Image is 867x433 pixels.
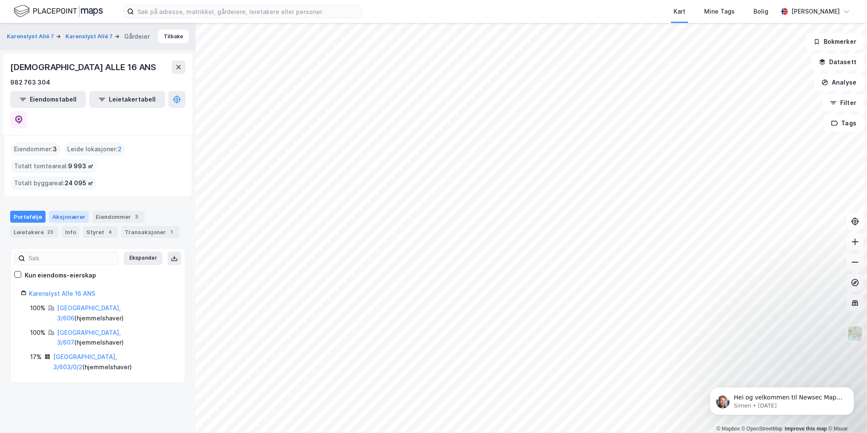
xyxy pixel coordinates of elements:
[753,6,768,17] div: Bolig
[68,161,94,171] span: 9 993 ㎡
[11,142,60,156] div: Eiendommer :
[57,304,121,322] a: [GEOGRAPHIC_DATA], 3/606
[7,32,56,41] button: Karenslyst Allé 7
[89,91,165,108] button: Leietakertabell
[57,328,175,348] div: ( hjemmelshaver )
[704,6,735,17] div: Mine Tags
[49,211,89,223] div: Aksjonærer
[124,31,150,42] div: Gårdeier
[45,228,55,236] div: 23
[64,142,125,156] div: Leide lokasjoner :
[25,270,96,280] div: Kun eiendoms-eierskap
[11,159,97,173] div: Totalt tomteareal :
[742,426,783,432] a: OpenStreetMap
[133,212,141,221] div: 3
[62,226,80,238] div: Info
[30,328,45,338] div: 100%
[92,211,145,223] div: Eiendommer
[30,303,45,313] div: 100%
[806,33,864,50] button: Bokmerker
[812,54,864,71] button: Datasett
[65,178,94,188] span: 24 095 ㎡
[10,60,158,74] div: [DEMOGRAPHIC_DATA] ALLE 16 ANS
[124,252,162,265] button: Ekspander
[824,115,864,132] button: Tags
[10,226,58,238] div: Leietakere
[53,352,175,372] div: ( hjemmelshaver )
[823,94,864,111] button: Filter
[83,226,118,238] div: Styret
[10,211,45,223] div: Portefølje
[65,32,114,41] button: Karenslyst Allé 7
[53,353,117,371] a: [GEOGRAPHIC_DATA], 3/603/0/2
[118,144,122,154] span: 2
[168,228,176,236] div: 1
[158,30,189,43] button: Tilbake
[106,228,114,236] div: 4
[53,144,57,154] span: 3
[847,325,863,342] img: Z
[57,329,121,346] a: [GEOGRAPHIC_DATA], 3/607
[29,290,95,297] a: Karenslyst Alle 16 ANS
[791,6,840,17] div: [PERSON_NAME]
[10,91,86,108] button: Eiendomstabell
[57,303,175,323] div: ( hjemmelshaver )
[134,5,361,18] input: Søk på adresse, matrikkel, gårdeiere, leietakere eller personer
[785,426,827,432] a: Improve this map
[14,4,103,19] img: logo.f888ab2527a4732fd821a326f86c7f29.svg
[716,426,740,432] a: Mapbox
[11,176,97,190] div: Totalt byggareal :
[697,369,867,429] iframe: Intercom notifications message
[25,252,118,265] input: Søk
[10,77,50,88] div: 982 763 304
[674,6,685,17] div: Kart
[121,226,179,238] div: Transaksjoner
[30,352,42,362] div: 17%
[814,74,864,91] button: Analyse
